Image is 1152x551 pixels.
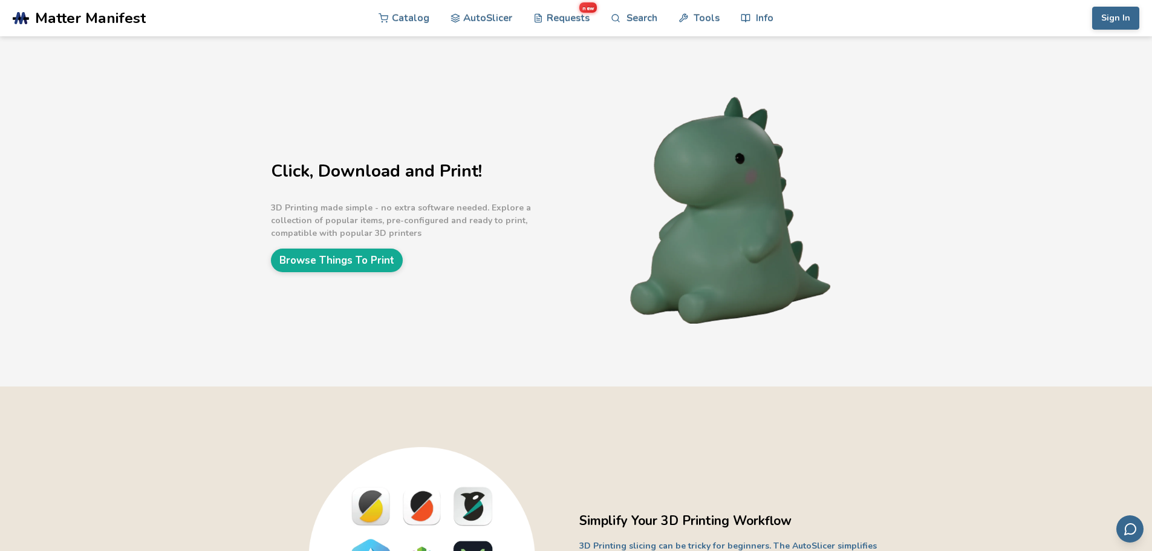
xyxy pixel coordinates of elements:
[579,512,882,530] h2: Simplify Your 3D Printing Workflow
[1092,7,1139,30] button: Sign In
[271,201,573,240] p: 3D Printing made simple - no extra software needed. Explore a collection of popular items, pre-co...
[1116,515,1144,543] button: Send feedback via email
[271,162,573,181] h1: Click, Download and Print!
[579,2,597,13] span: new
[35,10,146,27] span: Matter Manifest
[271,249,403,272] a: Browse Things To Print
